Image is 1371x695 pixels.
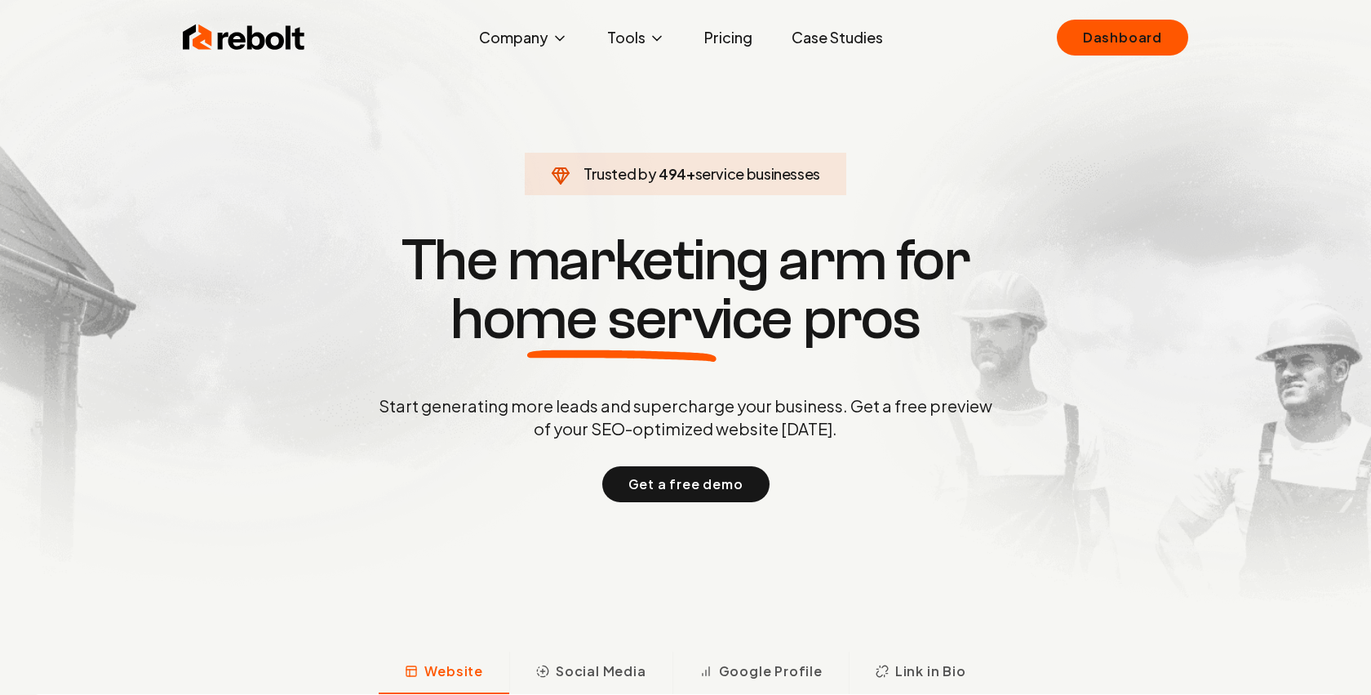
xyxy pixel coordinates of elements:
[509,652,672,694] button: Social Media
[594,21,678,54] button: Tools
[659,163,686,185] span: 494
[466,21,581,54] button: Company
[379,652,509,694] button: Website
[294,231,1077,349] h1: The marketing arm for pros
[719,662,823,681] span: Google Profile
[895,662,966,681] span: Link in Bio
[602,466,770,502] button: Get a free demo
[849,652,992,694] button: Link in Bio
[691,21,765,54] a: Pricing
[375,394,996,440] p: Start generating more leads and supercharge your business. Get a free preview of your SEO-optimiz...
[672,652,849,694] button: Google Profile
[450,290,792,349] span: home service
[1057,20,1188,56] a: Dashboard
[583,164,656,183] span: Trusted by
[695,164,821,183] span: service businesses
[686,164,695,183] span: +
[424,662,483,681] span: Website
[556,662,646,681] span: Social Media
[779,21,896,54] a: Case Studies
[183,21,305,54] img: Rebolt Logo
